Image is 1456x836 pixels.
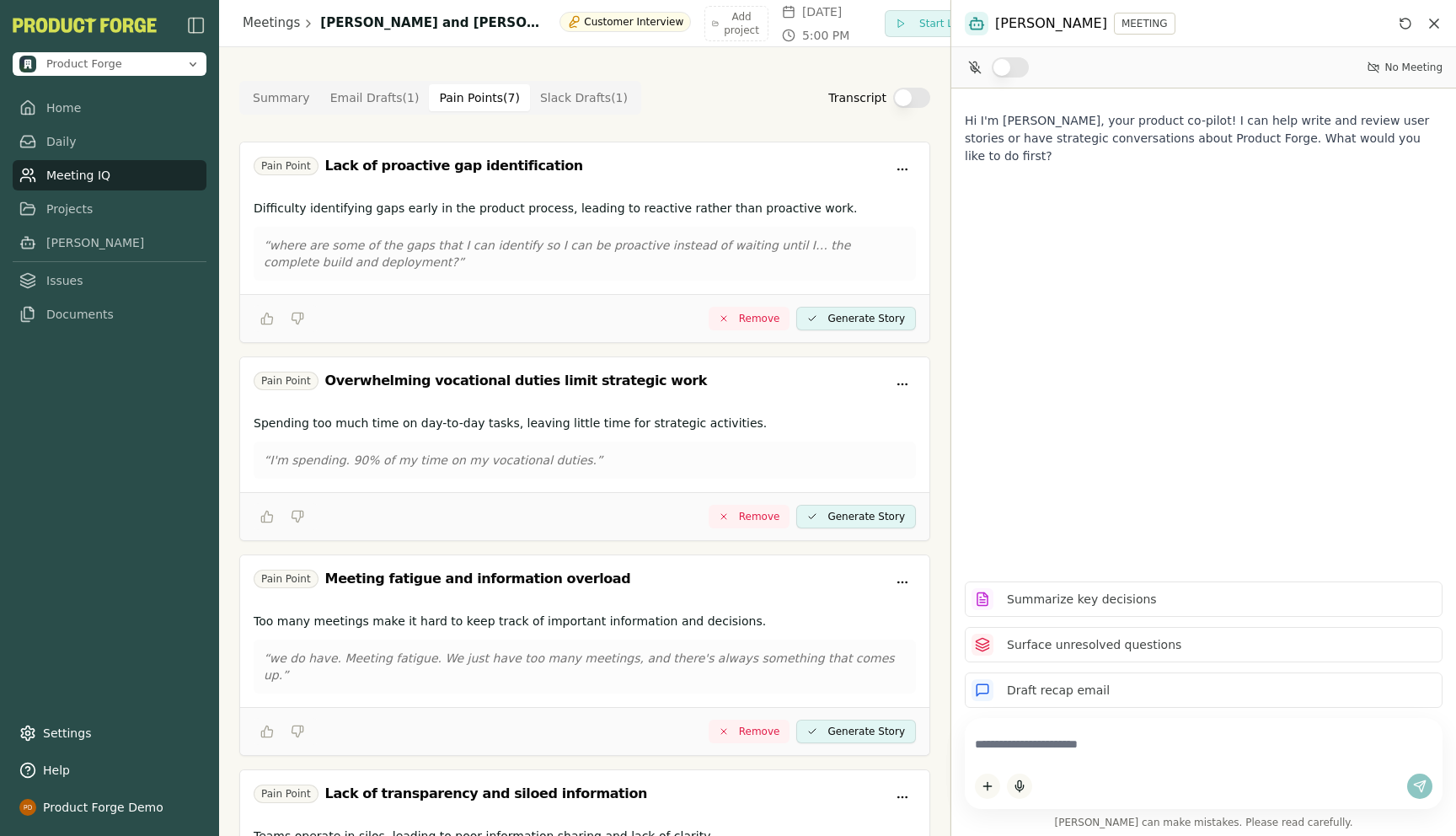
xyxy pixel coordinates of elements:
button: Open organization switcher [13,52,206,76]
button: Draft recap email [965,673,1443,708]
button: thumbs down [284,305,311,332]
button: Generate Story [796,720,916,743]
button: MEETING [1114,13,1175,35]
button: Start Live Meeting [885,10,1023,37]
button: Remove [709,505,790,528]
a: Documents [13,299,206,330]
button: Help [13,755,206,785]
button: Add content to chat [975,774,1000,799]
a: Meeting IQ [13,160,206,190]
p: “we do have. Meeting fatigue. We just have too many meetings, and there's always something that c... [264,650,906,683]
p: “I'm spending. 90% of my time on my vocational duties.” [264,452,906,469]
button: thumbs down [284,503,311,530]
button: Generate Story [796,307,916,330]
button: Send message [1407,774,1432,799]
span: [PERSON_NAME] can make mistakes. Please read carefully. [965,816,1443,829]
span: No Meeting [1384,61,1443,74]
button: Pain Points ( 7 ) [429,84,530,111]
div: Pain Point [254,372,318,390]
img: profile [19,799,36,816]
a: Issues [13,265,206,296]
span: [PERSON_NAME] [995,13,1107,34]
div: Meeting fatigue and information overload [325,569,631,589]
button: Summarize key decisions [965,581,1443,617]
span: Product Forge [46,56,122,72]
img: Product Forge [13,18,157,33]
p: Too many meetings make it hard to keep track of important information and decisions. [254,613,916,630]
button: Remove [709,307,790,330]
img: Product Forge [19,56,36,72]
img: sidebar [186,15,206,35]
button: Slack Drafts ( 1 ) [530,84,638,111]
span: 5:00 PM [802,27,849,44]
button: PF-Logo [13,18,157,33]
h1: [PERSON_NAME] and [PERSON_NAME] [320,13,548,33]
label: Transcript [828,89,886,106]
div: Lack of proactive gap identification [325,156,583,176]
button: Add project [704,6,768,41]
div: Lack of transparency and siloed information [325,784,647,804]
a: Projects [13,194,206,224]
button: Generate Story [796,505,916,528]
span: Add project [722,10,761,37]
a: Meetings [243,13,300,33]
span: [DATE] [802,3,842,20]
p: Surface unresolved questions [1007,636,1181,654]
button: Email Drafts ( 1 ) [320,84,430,111]
a: Settings [13,718,206,748]
button: Start dictation [1007,774,1032,799]
p: Hi I'm [PERSON_NAME], your product co-pilot! I can help write and review user stories or have str... [965,112,1443,165]
div: Overwhelming vocational duties limit strategic work [325,371,707,391]
a: Daily [13,126,206,157]
p: “where are some of the gaps that I can identify so I can be proactive instead of waiting until I…... [264,237,906,271]
p: Summarize key decisions [1007,591,1157,608]
button: thumbs up [254,503,281,530]
button: thumbs up [254,718,281,745]
p: Draft recap email [1007,682,1110,699]
p: Spending too much time on day-to-day tasks, leaving little time for strategic activities. [254,415,916,431]
button: Summary [243,84,320,111]
span: Start Live Meeting [919,17,1012,30]
div: Pain Point [254,157,318,175]
button: thumbs up [254,305,281,332]
button: thumbs down [284,718,311,745]
a: [PERSON_NAME] [13,228,206,258]
div: Pain Point [254,570,318,588]
button: Close chat [1426,15,1443,32]
div: Pain Point [254,785,318,803]
button: Remove [709,720,790,743]
button: Surface unresolved questions [965,627,1443,662]
button: Product Forge Demo [13,792,206,823]
button: Reset conversation [1395,13,1416,34]
p: Difficulty identifying gaps early in the product process, leading to reactive rather than proacti... [254,200,916,217]
div: Customer Interview [559,12,691,32]
a: Home [13,93,206,123]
